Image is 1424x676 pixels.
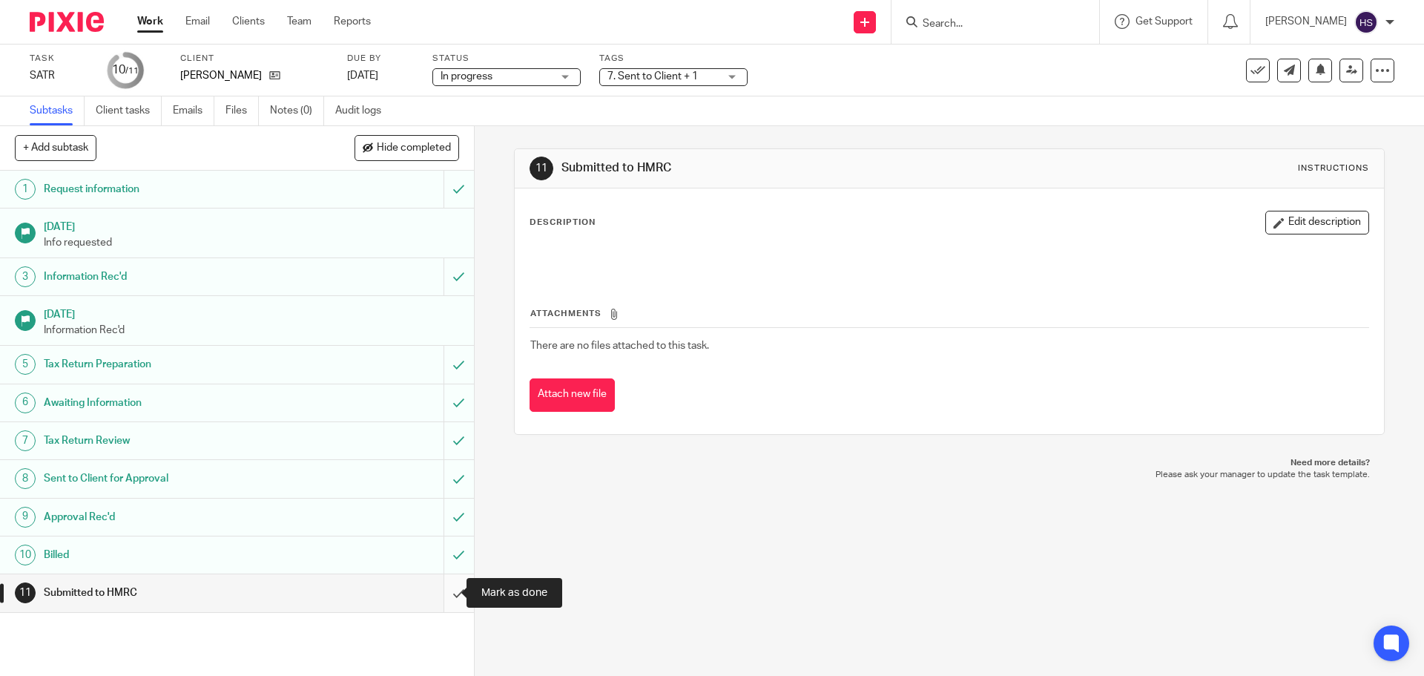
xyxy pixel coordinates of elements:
div: 10 [15,545,36,565]
a: Files [225,96,259,125]
a: Audit logs [335,96,392,125]
label: Status [432,53,581,65]
h1: Request information [44,178,300,200]
a: Client tasks [96,96,162,125]
button: Hide completed [355,135,459,160]
p: Information Rec'd [44,323,459,338]
button: + Add subtask [15,135,96,160]
p: Please ask your manager to update the task template. [529,469,1369,481]
div: 9 [15,507,36,528]
a: Email [185,14,210,29]
div: 3 [15,266,36,287]
h1: Submitted to HMRC [44,582,300,604]
img: svg%3E [1354,10,1378,34]
small: /11 [125,67,139,75]
h1: Tax Return Preparation [44,353,300,375]
a: Work [137,14,163,29]
span: Attachments [530,309,601,318]
h1: [DATE] [44,216,459,234]
div: 11 [15,583,36,603]
p: Need more details? [529,457,1369,469]
a: Reports [334,14,371,29]
label: Tags [599,53,748,65]
h1: Tax Return Review [44,430,300,452]
h1: Sent to Client for Approval [44,467,300,490]
label: Client [180,53,329,65]
button: Attach new file [530,378,615,412]
label: Task [30,53,89,65]
span: Hide completed [377,142,451,154]
h1: Awaiting Information [44,392,300,414]
img: Pixie [30,12,104,32]
h1: Billed [44,544,300,566]
div: 10 [112,62,139,79]
p: [PERSON_NAME] [180,68,262,83]
div: Instructions [1298,163,1369,174]
label: Due by [347,53,414,65]
a: Subtasks [30,96,85,125]
p: Description [530,217,596,229]
div: 8 [15,468,36,489]
div: 6 [15,393,36,413]
h1: Information Rec'd [44,266,300,288]
a: Team [287,14,311,29]
h1: Approval Rec'd [44,506,300,528]
a: Emails [173,96,214,125]
a: Notes (0) [270,96,324,125]
input: Search [921,18,1055,31]
div: SATR [30,68,89,83]
span: [DATE] [347,70,378,81]
button: Edit description [1265,211,1369,234]
span: There are no files attached to this task. [530,341,709,351]
p: Info requested [44,235,459,250]
span: Get Support [1135,16,1193,27]
p: [PERSON_NAME] [1265,14,1347,29]
div: 7 [15,430,36,451]
a: Clients [232,14,265,29]
div: 1 [15,179,36,200]
span: 7. Sent to Client + 1 [607,71,698,82]
div: 11 [530,157,553,180]
h1: [DATE] [44,303,459,322]
h1: Submitted to HMRC [561,160,981,176]
div: 5 [15,354,36,375]
span: In progress [441,71,492,82]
